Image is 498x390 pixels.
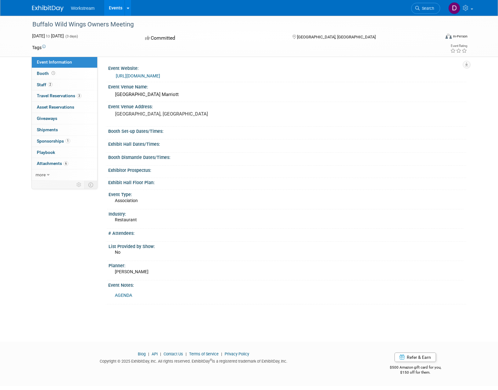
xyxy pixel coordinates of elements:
a: Attachments6 [32,158,97,169]
a: Search [411,3,440,14]
div: $150 off for them. [365,370,466,375]
pre: [GEOGRAPHIC_DATA], [GEOGRAPHIC_DATA] [115,111,250,117]
a: Giveaways [32,113,97,124]
span: [PERSON_NAME] [115,269,148,274]
span: [GEOGRAPHIC_DATA], [GEOGRAPHIC_DATA] [297,35,376,39]
img: Format-Inperson.png [445,34,452,39]
div: List Provided by Show: [109,242,463,250]
span: 3 [77,93,81,98]
span: [DATE] [DATE] [32,33,64,38]
a: Blog [138,352,146,356]
span: Booth not reserved yet [50,71,56,76]
div: Exhibitor Prospectus: [108,166,466,173]
span: 6 [64,161,68,166]
td: Personalize Event Tab Strip [74,181,85,189]
img: ExhibitDay [32,5,64,12]
div: Event Format [403,33,468,42]
span: No [115,250,120,255]
span: Staff [37,82,53,87]
td: Toggle Event Tabs [84,181,97,189]
div: Industry: [109,209,463,217]
span: Travel Reservations [37,93,81,98]
span: | [220,352,224,356]
a: [URL][DOMAIN_NAME] [116,73,160,78]
span: | [159,352,163,356]
a: Contact Us [164,352,183,356]
span: Playbook [37,150,55,155]
span: Sponsorships [37,138,70,144]
span: Attachments [37,161,68,166]
div: [GEOGRAPHIC_DATA] Marriott [113,90,462,99]
img: Dwight Smith [448,2,460,14]
div: Booth Set-up Dates/Times: [108,127,466,134]
span: to [45,33,51,38]
span: (3 days) [65,34,78,38]
span: Association [115,198,138,203]
span: Asset Reservations [37,105,74,110]
a: Terms of Service [189,352,219,356]
div: Booth Dismantle Dates/Times: [108,153,466,161]
a: Sponsorships1 [32,136,97,147]
div: Planner: [109,261,463,269]
span: Workstream [71,6,95,11]
a: Privacy Policy [225,352,249,356]
div: Event Venue Name: [108,82,466,90]
div: Buffalo Wild Wings Owners Meeting [30,19,431,30]
td: Tags [32,44,46,51]
a: Booth [32,68,97,79]
span: | [184,352,188,356]
span: Restaurant [115,217,137,222]
span: 1 [65,138,70,143]
a: Shipments [32,124,97,135]
a: Playbook [32,147,97,158]
div: Event Rating [450,44,467,48]
div: Event Website: [108,64,466,71]
a: Event Information [32,57,97,68]
a: Travel Reservations3 [32,90,97,101]
div: $500 Amazon gift card for you, [365,361,466,375]
a: AGENDA [115,293,132,298]
span: | [147,352,151,356]
div: Event Venue Address: [108,102,466,110]
span: Search [420,6,434,11]
div: Exhibit Hall Floor Plan: [108,178,466,186]
span: 2 [48,82,53,87]
a: API [152,352,158,356]
div: Event Notes: [108,280,466,288]
div: Exhibit Hall Dates/Times: [108,139,466,147]
div: Committed [143,33,282,44]
a: Staff2 [32,79,97,90]
div: Event Type: [109,190,463,198]
div: Copyright © 2025 ExhibitDay, Inc. All rights reserved. ExhibitDay is a registered trademark of Ex... [32,357,355,364]
span: Event Information [37,59,72,65]
a: Asset Reservations [32,102,97,113]
div: # Attendees: [108,229,466,236]
a: Refer & Earn [394,353,436,362]
span: more [36,172,46,177]
span: Giveaways [37,116,57,121]
span: Booth [37,71,56,76]
a: more [32,169,97,180]
div: In-Person [453,34,467,39]
sup: ® [210,358,212,362]
span: Shipments [37,127,58,132]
